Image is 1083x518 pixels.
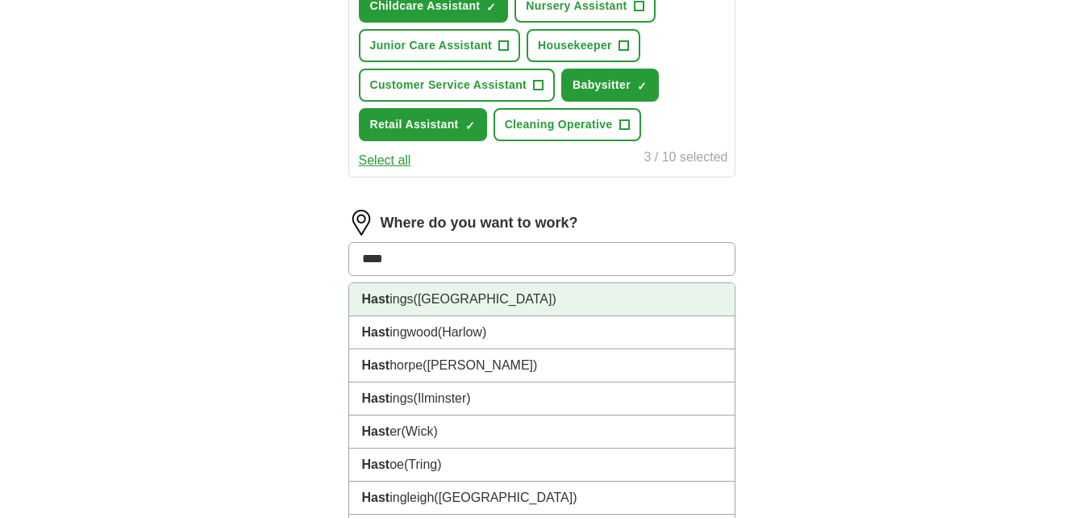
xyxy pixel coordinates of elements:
span: ([PERSON_NAME]) [423,358,537,372]
span: Housekeeper [538,37,612,54]
span: Cleaning Operative [505,116,613,133]
button: Customer Service Assistant [359,69,556,102]
span: Customer Service Assistant [370,77,527,94]
li: ings [349,382,735,416]
span: ✓ [637,80,647,93]
strong: Hast [362,391,390,405]
span: Retail Assistant [370,116,459,133]
span: ✓ [486,1,496,14]
strong: Hast [362,457,390,471]
button: Select all [359,151,411,170]
img: location.png [348,210,374,236]
span: Junior Care Assistant [370,37,493,54]
strong: Hast [362,491,390,504]
strong: Hast [362,292,390,306]
span: (Tring) [404,457,442,471]
span: (Ilminster) [414,391,471,405]
span: ([GEOGRAPHIC_DATA]) [414,292,556,306]
div: 3 / 10 selected [644,148,727,170]
span: ([GEOGRAPHIC_DATA]) [434,491,577,504]
button: Junior Care Assistant [359,29,521,62]
li: ingleigh [349,482,735,515]
label: Where do you want to work? [381,212,578,234]
strong: Hast [362,325,390,339]
li: er [349,416,735,449]
span: (Wick) [401,424,437,438]
button: Babysitter✓ [561,69,659,102]
button: Cleaning Operative [494,108,641,141]
li: ingwood [349,316,735,349]
li: oe [349,449,735,482]
li: ings [349,283,735,316]
span: Babysitter [573,77,631,94]
button: Retail Assistant✓ [359,108,487,141]
span: ✓ [465,119,475,132]
button: Housekeeper [527,29,640,62]
strong: Hast [362,424,390,438]
span: (Harlow) [438,325,486,339]
li: horpe [349,349,735,382]
strong: Hast [362,358,390,372]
